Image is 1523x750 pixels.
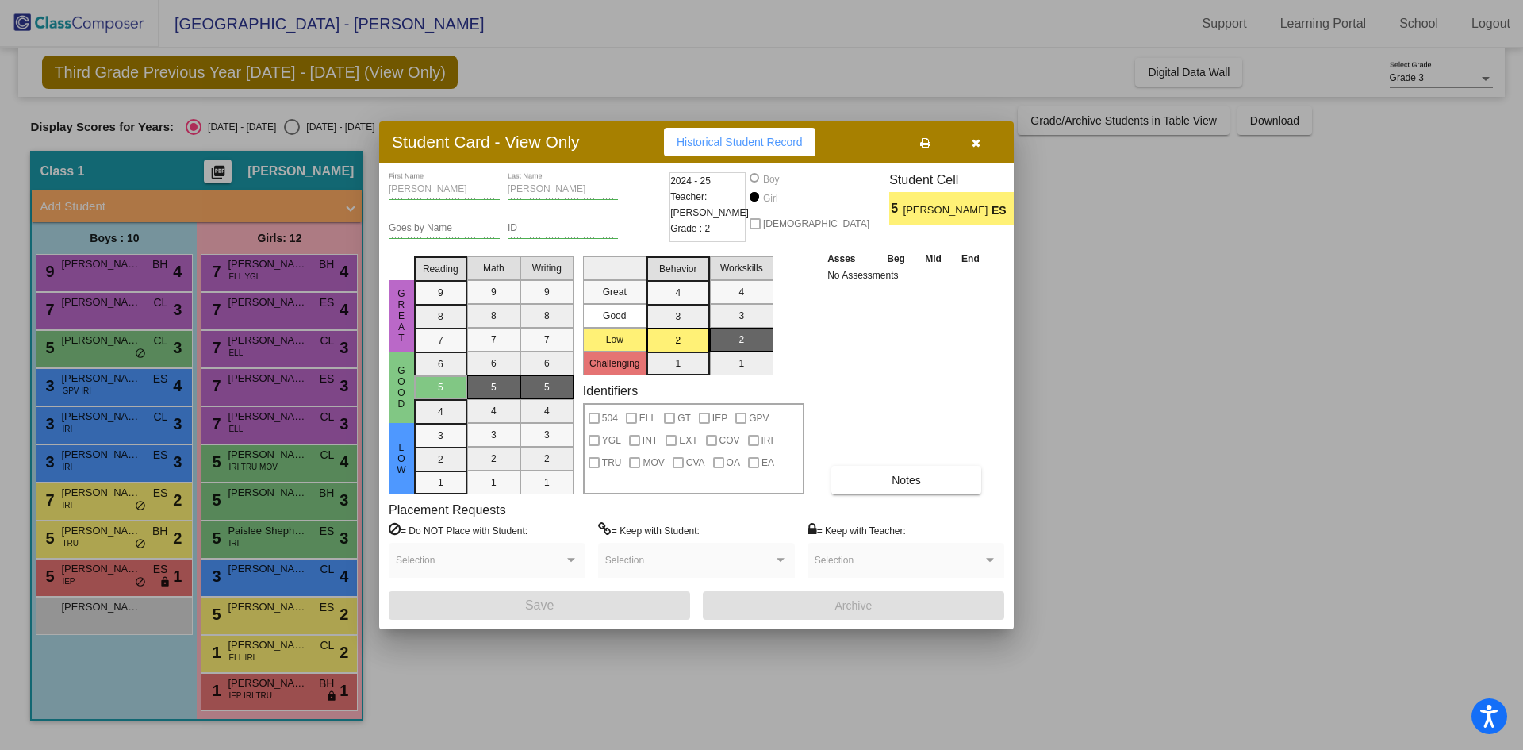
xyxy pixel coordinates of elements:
[951,250,989,267] th: End
[835,599,873,612] span: Archive
[1014,199,1027,218] span: 2
[823,267,990,283] td: No Assessments
[823,250,877,267] th: Asses
[392,132,580,152] h3: Student Card - View Only
[639,409,656,428] span: ELL
[677,409,691,428] span: GT
[602,409,618,428] span: 504
[670,173,711,189] span: 2024 - 25
[761,453,774,472] span: EA
[525,598,554,612] span: Save
[762,172,780,187] div: Boy
[394,288,409,344] span: Great
[389,522,527,538] label: = Do NOT Place with Student:
[389,223,500,234] input: goes by name
[915,250,951,267] th: Mid
[808,522,906,538] label: = Keep with Teacher:
[889,172,1027,187] h3: Student Cell
[670,189,749,221] span: Teacher: [PERSON_NAME]
[762,191,778,206] div: Girl
[394,365,409,410] span: Good
[703,591,1004,620] button: Archive
[761,431,773,450] span: IRI
[749,409,769,428] span: GPV
[677,136,803,148] span: Historical Student Record
[389,502,506,517] label: Placement Requests
[643,431,658,450] span: INT
[903,202,992,219] span: [PERSON_NAME]
[992,202,1014,219] span: ES
[763,214,869,233] span: [DEMOGRAPHIC_DATA]
[719,431,740,450] span: COV
[643,453,664,472] span: MOV
[831,466,981,494] button: Notes
[664,128,815,156] button: Historical Student Record
[892,474,921,487] span: Notes
[583,383,638,398] label: Identifiers
[877,250,915,267] th: Beg
[394,442,409,475] span: Low
[712,409,727,428] span: IEP
[602,453,622,472] span: TRU
[670,221,710,237] span: Grade : 2
[389,591,690,620] button: Save
[598,522,700,538] label: = Keep with Student:
[727,453,740,472] span: OA
[686,453,705,472] span: CVA
[602,431,621,450] span: YGL
[679,431,697,450] span: EXT
[889,199,903,218] span: 5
